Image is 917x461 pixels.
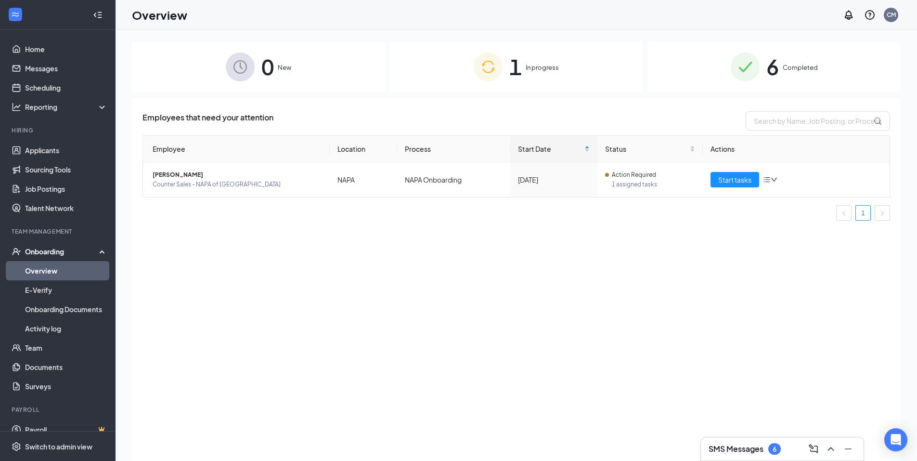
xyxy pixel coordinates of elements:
[763,176,771,184] span: bars
[93,10,103,20] svg: Collapse
[823,441,839,457] button: ChevronUp
[855,205,871,221] li: 1
[11,10,20,19] svg: WorkstreamLogo
[864,9,876,21] svg: QuestionInfo
[25,338,107,357] a: Team
[25,442,92,451] div: Switch to admin view
[397,136,510,162] th: Process
[612,180,695,189] span: 1 assigned tasks
[842,443,854,455] svg: Minimize
[153,170,322,180] span: [PERSON_NAME]
[771,176,777,183] span: down
[825,443,837,455] svg: ChevronUp
[526,63,559,72] span: In progress
[25,319,107,338] a: Activity log
[518,174,590,185] div: [DATE]
[278,63,291,72] span: New
[856,206,870,220] a: 1
[518,144,582,154] span: Start Date
[12,406,105,414] div: Payroll
[261,50,274,83] span: 0
[397,162,510,197] td: NAPA Onboarding
[153,180,322,189] span: Counter Sales - NAPA of [GEOGRAPHIC_DATA]
[25,261,107,280] a: Overview
[25,280,107,300] a: E-Verify
[843,9,854,21] svg: Notifications
[25,300,107,319] a: Onboarding Documents
[12,227,105,236] div: Team Management
[143,136,330,162] th: Employee
[330,136,398,162] th: Location
[783,63,818,72] span: Completed
[703,136,890,162] th: Actions
[12,247,21,256] svg: UserCheck
[25,59,107,78] a: Messages
[25,40,107,59] a: Home
[12,102,21,112] svg: Analysis
[25,179,107,198] a: Job Postings
[12,442,21,451] svg: Settings
[25,160,107,179] a: Sourcing Tools
[25,198,107,218] a: Talent Network
[806,441,821,457] button: ComposeMessage
[887,11,896,19] div: CM
[25,247,99,256] div: Onboarding
[25,420,107,439] a: PayrollCrown
[25,102,108,112] div: Reporting
[808,443,819,455] svg: ComposeMessage
[875,205,890,221] li: Next Page
[841,211,847,216] span: left
[836,205,852,221] li: Previous Page
[773,445,776,453] div: 6
[746,111,890,131] input: Search by Name, Job Posting, or Process
[25,141,107,160] a: Applicants
[132,7,187,23] h1: Overview
[330,162,398,197] td: NAPA
[709,444,763,454] h3: SMS Messages
[836,205,852,221] button: left
[25,357,107,377] a: Documents
[597,136,703,162] th: Status
[12,126,105,134] div: Hiring
[875,205,890,221] button: right
[605,144,688,154] span: Status
[25,377,107,396] a: Surveys
[718,174,751,185] span: Start tasks
[612,170,656,180] span: Action Required
[766,50,779,83] span: 6
[879,211,885,216] span: right
[710,172,759,187] button: Start tasks
[884,428,907,451] div: Open Intercom Messenger
[142,111,273,131] span: Employees that need your attention
[840,441,856,457] button: Minimize
[25,78,107,97] a: Scheduling
[509,50,522,83] span: 1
